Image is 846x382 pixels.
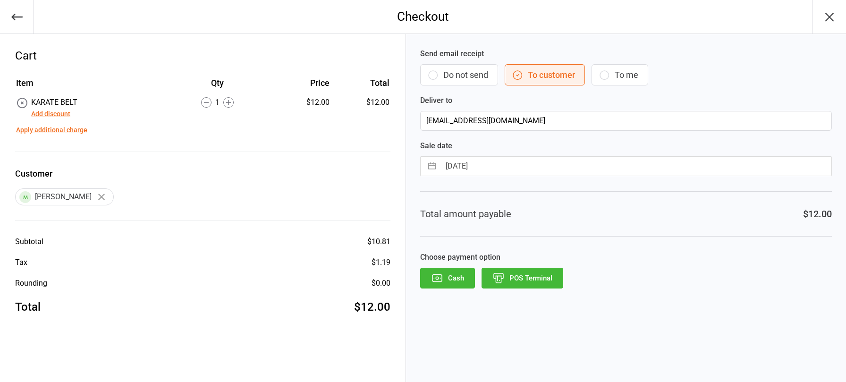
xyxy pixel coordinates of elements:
button: Apply additional charge [16,125,87,135]
div: Price [270,76,330,89]
div: $1.19 [372,257,390,268]
div: Rounding [15,278,47,289]
div: $10.81 [367,236,390,247]
th: Total [333,76,389,96]
div: Subtotal [15,236,43,247]
button: Add discount [31,109,70,119]
button: Cash [420,268,475,289]
div: $12.00 [270,97,330,108]
th: Item [16,76,165,96]
button: POS Terminal [482,268,563,289]
div: $0.00 [372,278,390,289]
button: Do not send [420,64,498,85]
span: KARATE BELT [31,98,77,107]
label: Send email receipt [420,48,832,59]
label: Choose payment option [420,252,832,263]
th: Qty [166,76,269,96]
div: [PERSON_NAME] [15,188,114,205]
div: $12.00 [354,298,390,315]
label: Deliver to [420,95,832,106]
label: Sale date [420,140,832,152]
button: To customer [505,64,585,85]
button: To me [592,64,648,85]
div: Tax [15,257,27,268]
div: Total [15,298,41,315]
div: Total amount payable [420,207,511,221]
label: Customer [15,167,390,180]
div: $12.00 [803,207,832,221]
td: $12.00 [333,97,389,119]
div: 1 [166,97,269,108]
div: Cart [15,47,390,64]
input: Customer Email [420,111,832,131]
